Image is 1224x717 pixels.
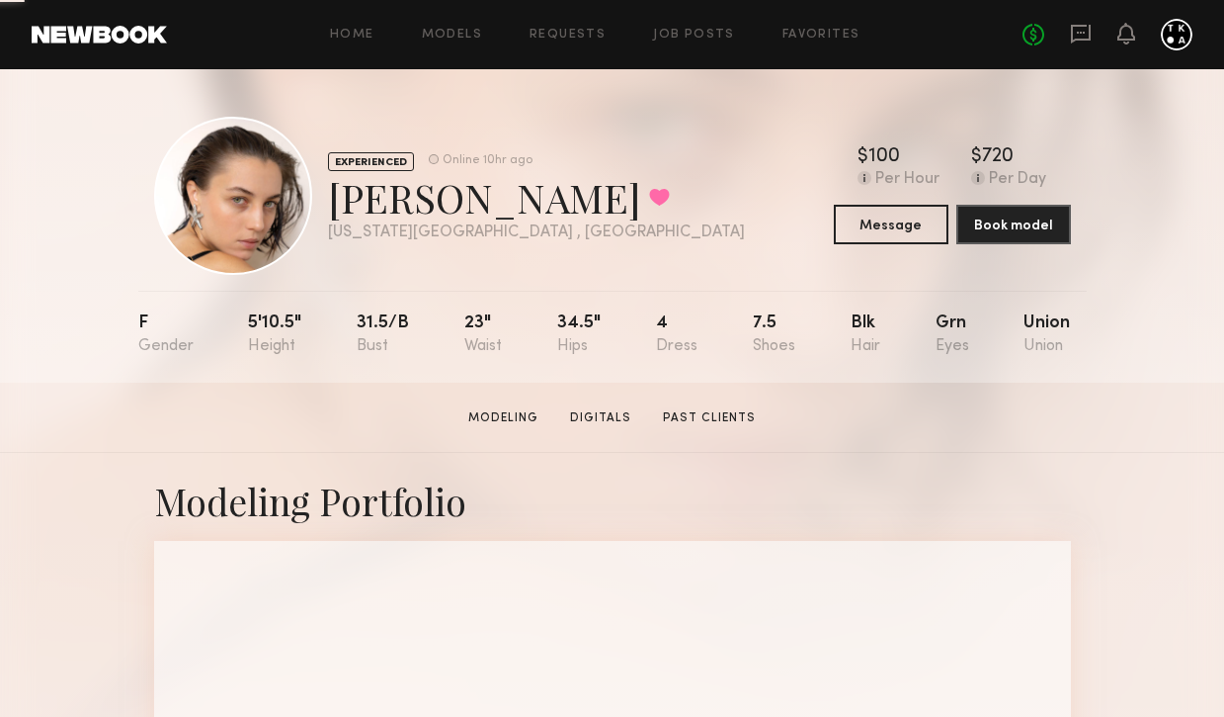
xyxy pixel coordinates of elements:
[557,314,601,355] div: 34.5"
[851,314,880,355] div: Blk
[1023,314,1070,355] div: Union
[328,224,745,241] div: [US_STATE][GEOGRAPHIC_DATA] , [GEOGRAPHIC_DATA]
[936,314,969,355] div: Grn
[357,314,409,355] div: 31.5/b
[530,29,606,42] a: Requests
[989,171,1046,189] div: Per Day
[834,205,948,244] button: Message
[875,171,939,189] div: Per Hour
[656,314,697,355] div: 4
[655,409,764,427] a: Past Clients
[971,147,982,167] div: $
[154,477,1071,525] div: Modeling Portfolio
[782,29,860,42] a: Favorites
[464,314,502,355] div: 23"
[422,29,482,42] a: Models
[753,314,795,355] div: 7.5
[562,409,639,427] a: Digitals
[328,171,745,224] div: [PERSON_NAME]
[857,147,868,167] div: $
[248,314,301,355] div: 5'10.5"
[868,147,900,167] div: 100
[653,29,735,42] a: Job Posts
[982,147,1014,167] div: 720
[328,152,414,171] div: EXPERIENCED
[138,314,194,355] div: F
[443,154,532,167] div: Online 10hr ago
[330,29,374,42] a: Home
[460,409,546,427] a: Modeling
[956,205,1071,244] button: Book model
